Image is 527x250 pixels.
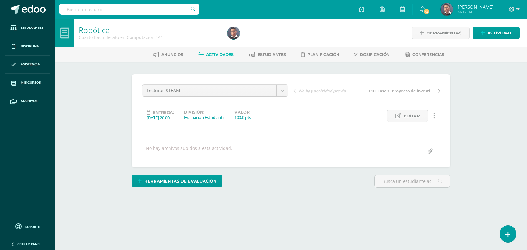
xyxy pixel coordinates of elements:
[21,44,39,49] span: Disciplina
[25,224,40,229] span: Soporte
[142,85,288,96] a: Lecturas STEAM
[184,115,224,120] div: Evaluación Estudiantil
[5,56,50,74] a: Asistencia
[227,27,240,39] img: 83b56ef28f26fe507cf05badbb9af362.png
[144,175,217,187] span: Herramientas de evaluación
[79,34,220,40] div: Cuarto Bachillerato en Computación 'A'
[360,52,390,57] span: Dosificación
[59,4,199,15] input: Busca un usuario...
[458,4,494,10] span: [PERSON_NAME]
[441,3,453,16] img: 83b56ef28f26fe507cf05badbb9af362.png
[79,25,110,35] a: Robótica
[146,145,235,157] div: No hay archivos subidos a esta actividad...
[234,110,251,115] label: Valor:
[17,242,41,246] span: Cerrar panel
[308,52,339,57] span: Planificación
[249,50,286,60] a: Estudiantes
[301,50,339,60] a: Planificación
[7,222,47,230] a: Soporte
[299,88,346,94] span: No hay actividad previa
[234,115,251,120] div: 100.0 pts
[367,87,440,94] a: PBL Fase 1. Proyecto de investigación.
[354,50,390,60] a: Dosificación
[5,37,50,56] a: Disciplina
[412,52,444,57] span: Conferencias
[21,99,37,104] span: Archivos
[473,27,520,39] a: Actividad
[5,92,50,110] a: Archivos
[369,88,435,94] span: PBL Fase 1. Proyecto de investigación.
[404,110,420,122] span: Editar
[487,27,511,39] span: Actividad
[198,50,234,60] a: Actividades
[458,9,494,15] span: Mi Perfil
[79,26,220,34] h1: Robótica
[21,25,43,30] span: Estudiantes
[5,74,50,92] a: Mis cursos
[153,110,174,115] span: Entrega:
[206,52,234,57] span: Actividades
[147,115,174,120] div: [DATE] 20:00
[405,50,444,60] a: Conferencias
[375,175,450,187] input: Busca un estudiante aquí...
[184,110,224,115] label: División:
[21,62,40,67] span: Asistencia
[161,52,183,57] span: Anuncios
[426,27,461,39] span: Herramientas
[412,27,470,39] a: Herramientas
[258,52,286,57] span: Estudiantes
[5,19,50,37] a: Estudiantes
[147,85,272,96] span: Lecturas STEAM
[423,8,430,15] span: 42
[153,50,183,60] a: Anuncios
[21,80,41,85] span: Mis cursos
[132,175,222,187] a: Herramientas de evaluación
